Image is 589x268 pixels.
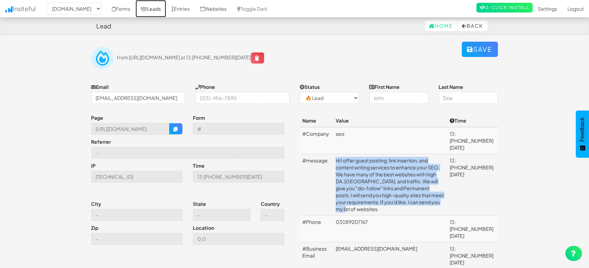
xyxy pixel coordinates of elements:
[333,127,447,154] td: seo
[193,162,205,169] label: Time
[91,47,114,69] img: insiteful-lead.png
[576,110,589,158] button: Feedback - Show survey
[300,127,333,154] td: #Company
[91,92,185,104] input: j@doe.com
[458,20,488,31] button: Back
[300,114,333,127] th: Name
[193,114,205,121] label: Form
[5,6,13,12] img: icon.png
[261,209,284,221] input: --
[447,114,498,127] th: Time
[193,224,214,231] label: Location
[91,114,104,121] label: Page
[476,3,533,12] a: 2-Click Install
[447,216,498,242] td: 13:[PHONE_NUMBER][DATE]
[447,154,498,216] td: 13:[PHONE_NUMBER][DATE]
[369,92,428,104] input: John
[300,154,333,216] td: #message
[193,123,284,135] input: --
[91,123,170,135] input: --
[333,154,447,216] td: Hi I offer guest posting, link insertion, and content writing services to enhance your SEO. We ha...
[579,117,586,142] span: Feedback
[193,233,284,245] input: --
[439,92,498,104] input: Doe
[97,23,112,30] h4: Lead
[91,162,96,169] label: IP
[300,216,333,242] td: #Phone
[91,83,109,90] label: Email
[447,127,498,154] td: 13:[PHONE_NUMBER][DATE]
[91,138,111,145] label: Referrer
[261,200,280,207] label: Country
[369,83,400,90] label: First Name
[196,83,215,90] label: Phone
[425,20,457,31] a: Home
[333,114,447,127] th: Value
[91,209,183,221] input: --
[439,83,464,90] label: Last Name
[462,42,498,57] button: Save
[91,147,284,159] input: --
[91,171,183,183] input: --
[193,209,250,221] input: --
[300,83,320,90] label: Status
[196,92,289,104] input: (123)-456-7890
[193,171,284,183] input: --
[91,233,183,245] input: --
[91,200,101,207] label: City
[193,200,206,207] label: State
[91,224,99,231] label: Zip
[117,54,264,60] span: from [URL][DOMAIN_NAME] at 13:[PHONE_NUMBER][DATE]
[333,216,447,242] td: 03089207167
